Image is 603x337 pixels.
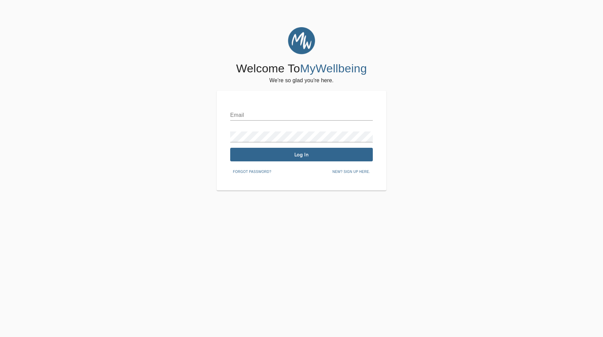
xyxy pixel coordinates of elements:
span: Forgot password? [233,169,271,175]
button: New? Sign up here. [330,167,373,177]
span: MyWellbeing [300,62,367,75]
h4: Welcome To [236,61,367,76]
button: Forgot password? [230,167,274,177]
button: Log In [230,148,373,161]
img: MyWellbeing [288,27,315,54]
span: Log In [233,152,370,158]
h6: We're so glad you're here. [269,76,333,85]
a: Forgot password? [230,168,274,174]
span: New? Sign up here. [332,169,370,175]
